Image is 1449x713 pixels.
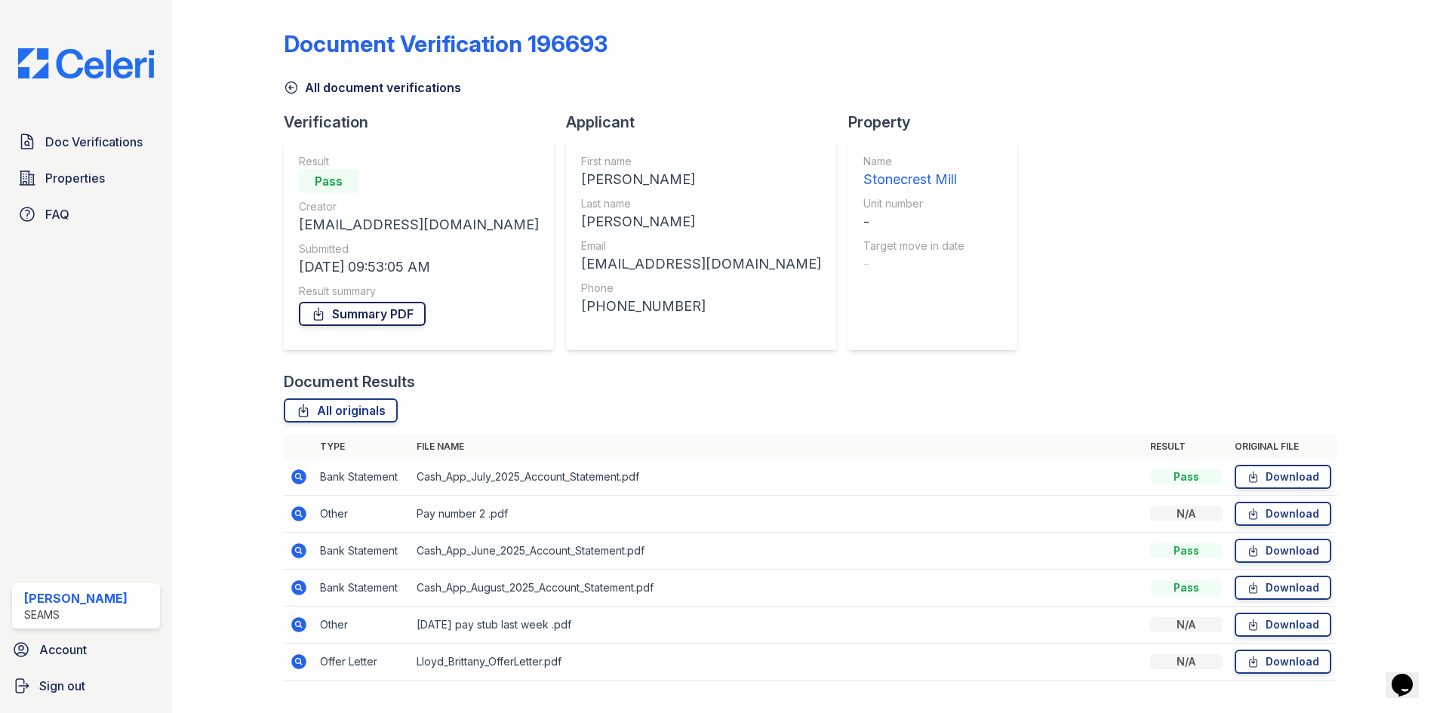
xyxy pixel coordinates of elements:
[581,196,821,211] div: Last name
[411,607,1144,644] td: [DATE] pay stub last week .pdf
[314,533,411,570] td: Bank Statement
[411,570,1144,607] td: Cash_App_August_2025_Account_Statement.pdf
[411,435,1144,459] th: File name
[6,671,166,701] a: Sign out
[314,644,411,681] td: Offer Letter
[1235,539,1331,563] a: Download
[1235,650,1331,674] a: Download
[581,154,821,169] div: First name
[314,496,411,533] td: Other
[299,302,426,326] a: Summary PDF
[863,211,964,232] div: -
[1150,543,1223,558] div: Pass
[1235,465,1331,489] a: Download
[314,459,411,496] td: Bank Statement
[39,677,85,695] span: Sign out
[1150,506,1223,521] div: N/A
[863,238,964,254] div: Target move in date
[39,641,87,659] span: Account
[299,169,359,193] div: Pass
[299,257,539,278] div: [DATE] 09:53:05 AM
[1235,576,1331,600] a: Download
[1235,502,1331,526] a: Download
[863,254,964,275] div: -
[24,607,128,622] div: SEAMS
[566,112,848,133] div: Applicant
[863,154,964,169] div: Name
[863,196,964,211] div: Unit number
[1150,617,1223,632] div: N/A
[863,154,964,190] a: Name Stonecrest Mill
[411,459,1144,496] td: Cash_App_July_2025_Account_Statement.pdf
[581,169,821,190] div: [PERSON_NAME]
[12,199,160,229] a: FAQ
[284,78,461,97] a: All document verifications
[6,635,166,665] a: Account
[863,169,964,190] div: Stonecrest Mill
[12,163,160,193] a: Properties
[411,644,1144,681] td: Lloyd_Brittany_OfferLetter.pdf
[314,570,411,607] td: Bank Statement
[284,112,566,133] div: Verification
[12,127,160,157] a: Doc Verifications
[299,154,539,169] div: Result
[581,281,821,296] div: Phone
[581,211,821,232] div: [PERSON_NAME]
[411,496,1144,533] td: Pay number 2 .pdf
[24,589,128,607] div: [PERSON_NAME]
[299,199,539,214] div: Creator
[581,238,821,254] div: Email
[1386,653,1434,698] iframe: chat widget
[284,398,398,423] a: All originals
[1150,580,1223,595] div: Pass
[299,241,539,257] div: Submitted
[1150,654,1223,669] div: N/A
[284,371,415,392] div: Document Results
[284,30,608,57] div: Document Verification 196693
[6,48,166,78] img: CE_Logo_Blue-a8612792a0a2168367f1c8372b55b34899dd931a85d93a1a3d3e32e68fde9ad4.png
[1235,613,1331,637] a: Download
[1150,469,1223,484] div: Pass
[1229,435,1337,459] th: Original file
[299,284,539,299] div: Result summary
[45,133,143,151] span: Doc Verifications
[314,607,411,644] td: Other
[581,296,821,317] div: [PHONE_NUMBER]
[1144,435,1229,459] th: Result
[848,112,1029,133] div: Property
[45,205,69,223] span: FAQ
[45,169,105,187] span: Properties
[299,214,539,235] div: [EMAIL_ADDRESS][DOMAIN_NAME]
[411,533,1144,570] td: Cash_App_June_2025_Account_Statement.pdf
[314,435,411,459] th: Type
[581,254,821,275] div: [EMAIL_ADDRESS][DOMAIN_NAME]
